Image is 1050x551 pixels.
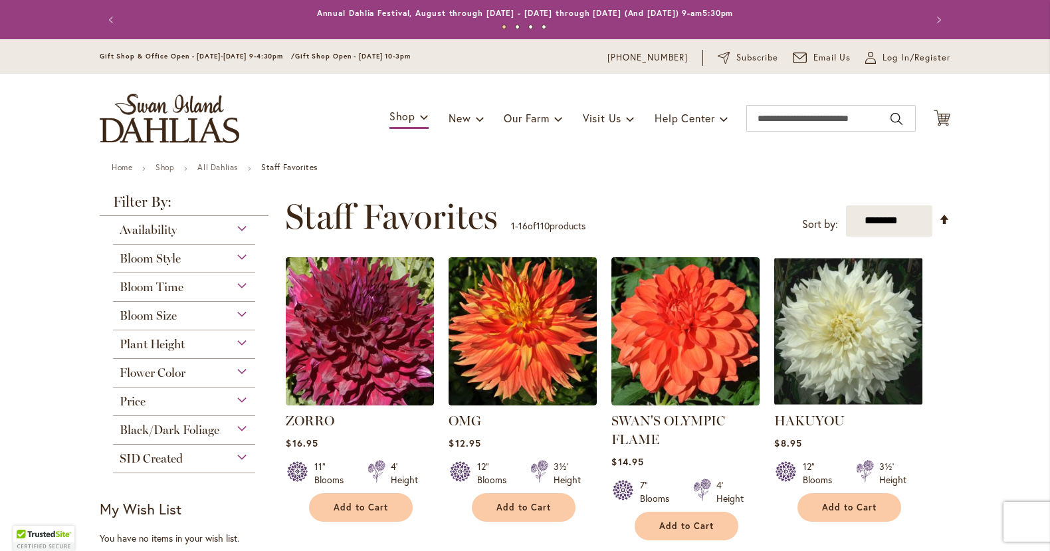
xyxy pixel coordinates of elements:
[511,215,585,237] p: - of products
[879,460,906,487] div: 3½' Height
[285,197,498,237] span: Staff Favorites
[640,479,677,505] div: 7" Blooms
[611,395,760,408] a: Swan's Olympic Flame
[518,219,528,232] span: 16
[449,111,471,125] span: New
[13,526,74,551] div: TrustedSite Certified
[286,413,334,429] a: ZORRO
[716,479,744,505] div: 4' Height
[120,308,177,323] span: Bloom Size
[120,394,146,409] span: Price
[924,7,950,33] button: Next
[477,460,514,487] div: 12" Blooms
[528,25,533,29] button: 3 of 4
[100,499,181,518] strong: My Wish List
[120,223,177,237] span: Availability
[774,257,922,405] img: Hakuyou
[536,219,550,232] span: 110
[793,51,851,64] a: Email Us
[607,51,688,64] a: [PHONE_NUMBER]
[865,51,950,64] a: Log In/Register
[112,162,132,172] a: Home
[822,502,877,513] span: Add to Cart
[100,52,295,60] span: Gift Shop & Office Open - [DATE]-[DATE] 9-4:30pm /
[391,460,418,487] div: 4' Height
[120,251,181,266] span: Bloom Style
[736,51,778,64] span: Subscribe
[120,451,183,466] span: SID Created
[659,520,714,532] span: Add to Cart
[100,7,126,33] button: Previous
[472,493,576,522] button: Add to Cart
[120,423,219,437] span: Black/Dark Foliage
[554,460,581,487] div: 3½' Height
[100,94,239,143] a: store logo
[655,111,715,125] span: Help Center
[813,51,851,64] span: Email Us
[100,532,277,545] div: You have no items in your wish list.
[774,413,845,429] a: HAKUYOU
[583,111,621,125] span: Visit Us
[334,502,388,513] span: Add to Cart
[511,219,515,232] span: 1
[611,413,725,447] a: SWAN'S OLYMPIC FLAME
[197,162,238,172] a: All Dahlias
[496,502,551,513] span: Add to Cart
[449,395,597,408] a: Omg
[449,257,597,405] img: Omg
[295,52,411,60] span: Gift Shop Open - [DATE] 10-3pm
[542,25,546,29] button: 4 of 4
[802,212,838,237] label: Sort by:
[449,437,480,449] span: $12.95
[286,395,434,408] a: Zorro
[774,437,801,449] span: $8.95
[120,280,183,294] span: Bloom Time
[309,493,413,522] button: Add to Cart
[635,512,738,540] button: Add to Cart
[502,25,506,29] button: 1 of 4
[803,460,840,487] div: 12" Blooms
[611,257,760,405] img: Swan's Olympic Flame
[718,51,778,64] a: Subscribe
[156,162,174,172] a: Shop
[120,366,185,380] span: Flower Color
[449,413,481,429] a: OMG
[286,437,318,449] span: $16.95
[261,162,318,172] strong: Staff Favorites
[797,493,901,522] button: Add to Cart
[774,395,922,408] a: Hakuyou
[883,51,950,64] span: Log In/Register
[314,460,352,487] div: 11" Blooms
[120,337,185,352] span: Plant Height
[611,455,643,468] span: $14.95
[389,109,415,123] span: Shop
[504,111,549,125] span: Our Farm
[100,195,268,216] strong: Filter By:
[286,257,434,405] img: Zorro
[515,25,520,29] button: 2 of 4
[317,8,734,18] a: Annual Dahlia Festival, August through [DATE] - [DATE] through [DATE] (And [DATE]) 9-am5:30pm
